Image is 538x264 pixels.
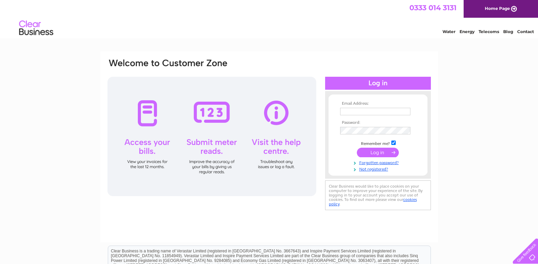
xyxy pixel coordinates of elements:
[442,29,455,34] a: Water
[340,159,418,165] a: Forgotten password?
[325,180,431,210] div: Clear Business would like to place cookies on your computer to improve your experience of the sit...
[338,140,418,146] td: Remember me?
[357,148,399,157] input: Submit
[329,197,417,206] a: cookies policy
[338,120,418,125] th: Password:
[409,3,456,12] a: 0333 014 3131
[503,29,513,34] a: Blog
[460,29,475,34] a: Energy
[479,29,499,34] a: Telecoms
[517,29,534,34] a: Contact
[338,101,418,106] th: Email Address:
[108,4,431,33] div: Clear Business is a trading name of Verastar Limited (registered in [GEOGRAPHIC_DATA] No. 3667643...
[19,18,54,39] img: logo.png
[340,165,418,172] a: Not registered?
